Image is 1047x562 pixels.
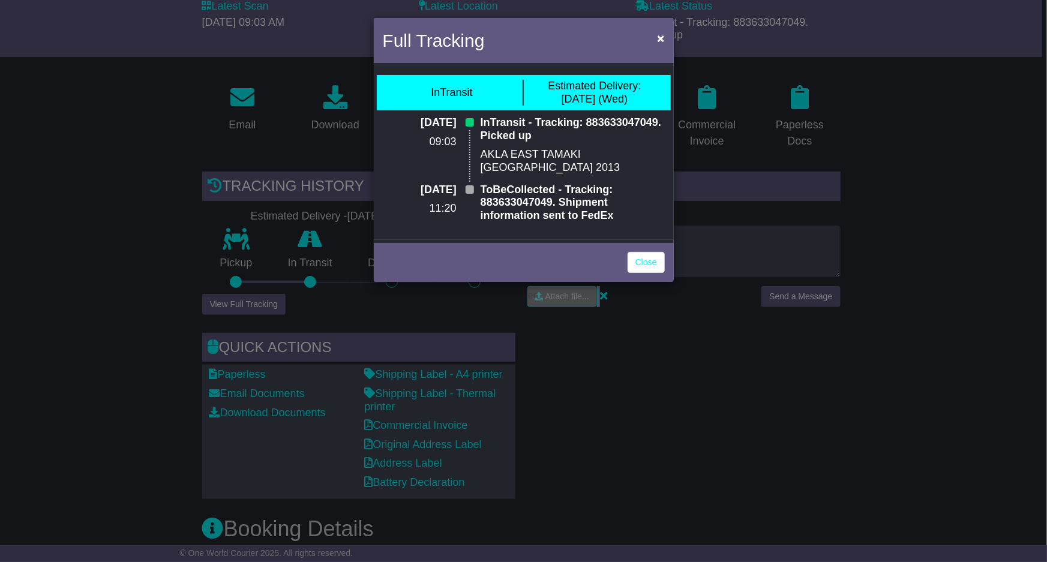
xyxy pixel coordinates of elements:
span: Estimated Delivery: [548,80,641,92]
div: [DATE] (Wed) [548,80,641,106]
p: [DATE] [383,116,457,130]
span: × [657,31,664,45]
p: AKLA EAST TAMAKI [GEOGRAPHIC_DATA] 2013 [481,148,665,174]
p: 11:20 [383,202,457,215]
p: InTransit - Tracking: 883633047049. Picked up [481,116,665,142]
div: InTransit [431,86,472,100]
p: ToBeCollected - Tracking: 883633047049. Shipment information sent to FedEx [481,184,665,223]
p: [DATE] [383,184,457,197]
p: 09:03 [383,136,457,149]
a: Close [628,252,665,273]
button: Close [651,26,670,50]
h4: Full Tracking [383,27,485,54]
